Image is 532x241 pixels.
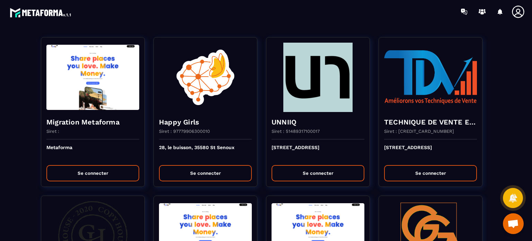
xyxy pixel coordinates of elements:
[46,129,59,134] p: Siret :
[272,117,364,127] h4: UNNIIQ
[159,117,252,127] h4: Happy Girls
[159,165,252,181] button: Se connecter
[384,43,477,112] img: funnel-background
[272,145,364,160] p: [STREET_ADDRESS]
[159,43,252,112] img: funnel-background
[384,145,477,160] p: [STREET_ADDRESS]
[46,117,139,127] h4: Migration Metaforma
[46,43,139,112] img: funnel-background
[384,117,477,127] h4: TECHNIQUE DE VENTE EDITION
[384,129,454,134] p: Siret : [CREDIT_CARD_NUMBER]
[46,145,139,160] p: Metaforma
[272,165,364,181] button: Se connecter
[46,165,139,181] button: Se connecter
[272,129,320,134] p: Siret : 51489317100017
[10,6,72,19] img: logo
[503,213,524,234] div: Ouvrir le chat
[272,43,364,112] img: funnel-background
[384,165,477,181] button: Se connecter
[159,129,210,134] p: Siret : 97779906300010
[159,145,252,160] p: 28, le buisson, 35580 St Senoux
